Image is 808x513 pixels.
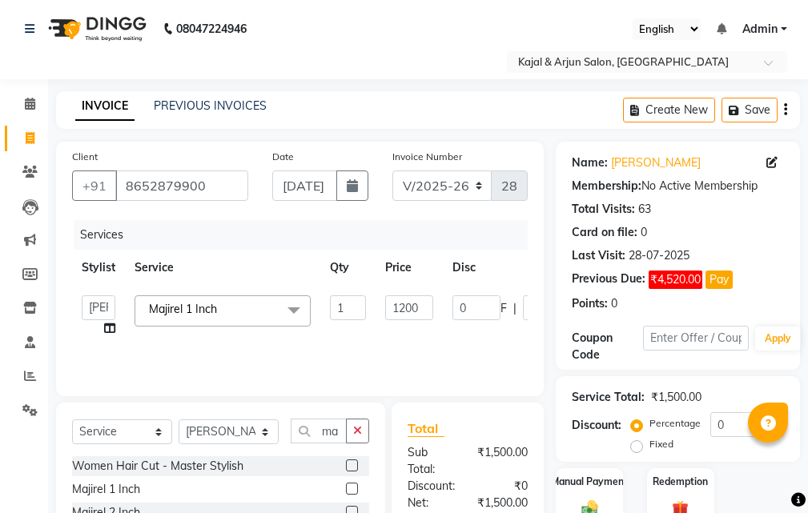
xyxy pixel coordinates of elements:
[722,98,778,122] button: Save
[611,154,701,171] a: [PERSON_NAME]
[154,98,267,113] a: PREVIOUS INVOICES
[572,178,641,194] div: Membership:
[392,150,462,164] label: Invoice Number
[641,224,647,241] div: 0
[572,247,625,264] div: Last Visit:
[396,478,468,495] div: Discount:
[72,250,125,286] th: Stylist
[272,150,294,164] label: Date
[396,444,465,478] div: Sub Total:
[572,330,642,363] div: Coupon Code
[572,295,608,312] div: Points:
[74,220,540,250] div: Services
[443,250,590,286] th: Disc
[500,300,507,317] span: F
[125,250,320,286] th: Service
[376,250,443,286] th: Price
[115,170,248,201] input: Search by Name/Mobile/Email/Code
[572,224,637,241] div: Card on file:
[611,295,617,312] div: 0
[408,420,444,437] span: Total
[75,92,135,121] a: INVOICE
[572,201,635,218] div: Total Visits:
[649,416,701,431] label: Percentage
[572,178,784,194] div: No Active Membership
[572,417,621,434] div: Discount:
[572,154,608,171] div: Name:
[513,300,517,317] span: |
[649,437,673,451] label: Fixed
[72,150,98,164] label: Client
[396,495,465,511] div: Net:
[638,201,651,218] div: 63
[551,475,628,489] label: Manual Payment
[623,98,715,122] button: Create New
[755,327,801,351] button: Apply
[149,302,217,316] span: Majirel 1 Inch
[572,389,645,406] div: Service Total:
[291,419,347,443] input: Search or Scan
[572,271,645,289] div: Previous Due:
[465,495,540,511] div: ₹1,500.00
[653,475,708,489] label: Redemption
[742,21,778,38] span: Admin
[468,478,540,495] div: ₹0
[72,481,140,498] div: Majirel 1 Inch
[72,458,243,475] div: Women Hair Cut - Master Stylish
[649,271,702,289] span: ₹4,520.00
[643,326,749,351] input: Enter Offer / Coupon Code
[320,250,376,286] th: Qty
[651,389,701,406] div: ₹1,500.00
[41,6,151,51] img: logo
[72,170,117,201] button: +91
[176,6,247,51] b: 08047224946
[741,449,792,497] iframe: chat widget
[217,302,224,316] a: x
[465,444,540,478] div: ₹1,500.00
[705,271,733,289] button: Pay
[629,247,689,264] div: 28-07-2025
